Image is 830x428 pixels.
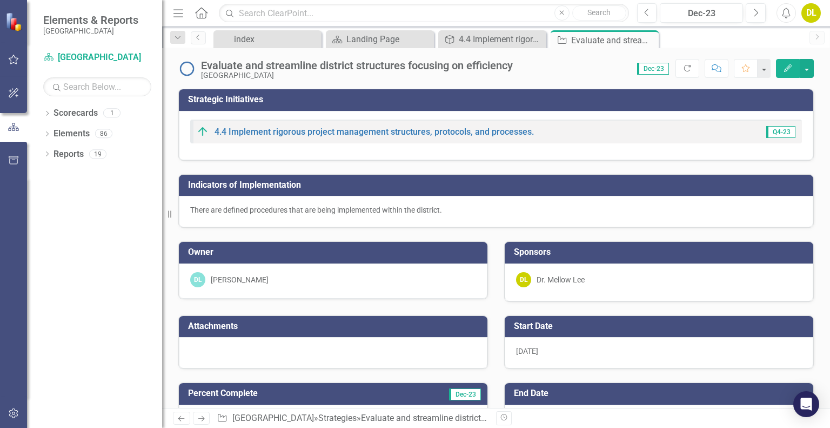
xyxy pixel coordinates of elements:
[53,107,98,120] a: Scorecards
[441,32,544,46] a: 4.4 Implement rigorous project management structures, protocols, and processes.
[516,272,531,287] div: DL
[178,60,196,77] img: No Information
[516,347,538,355] span: [DATE]
[188,321,482,331] h3: Attachments
[766,126,795,138] span: Q4-23
[188,389,387,398] h3: Percent Complete
[188,180,808,190] h3: Indicators of Implementation
[43,77,151,96] input: Search Below...
[346,32,431,46] div: Landing Page
[53,128,90,140] a: Elements
[89,149,106,159] div: 19
[43,51,151,64] a: [GEOGRAPHIC_DATA]
[459,32,544,46] div: 4.4 Implement rigorous project management structures, protocols, and processes.
[793,391,819,417] div: Open Intercom Messenger
[5,12,24,31] img: ClearPoint Strategy
[660,3,743,23] button: Dec-23
[329,32,431,46] a: Landing Page
[587,8,611,17] span: Search
[196,125,209,138] img: On Target
[318,413,357,423] a: Strategies
[215,127,534,137] a: 4.4 Implement rigorous project management structures, protocols, and processes.
[217,412,488,425] div: » »
[53,148,84,161] a: Reports
[664,7,739,20] div: Dec-23
[216,32,319,46] a: index
[514,389,808,398] h3: End Date
[801,3,821,23] button: DL
[361,413,607,423] div: Evaluate and streamline district structures focusing on efficiency
[514,247,808,257] h3: Sponsors
[514,321,808,331] h3: Start Date
[190,272,205,287] div: DL
[537,274,585,285] div: Dr. Mellow Lee
[201,60,513,71] div: Evaluate and streamline district structures focusing on efficiency
[219,4,628,23] input: Search ClearPoint...
[234,32,319,46] div: index
[449,389,481,400] span: Dec-23
[201,71,513,80] div: [GEOGRAPHIC_DATA]
[43,14,138,27] span: Elements & Reports
[188,95,808,104] h3: Strategic Initiatives
[188,247,482,257] h3: Owner
[103,109,121,118] div: 1
[43,27,138,35] small: [GEOGRAPHIC_DATA]
[190,205,802,215] p: There are defined procedures that are being implemented within the district.
[571,34,656,47] div: Evaluate and streamline district structures focusing on efficiency
[637,63,669,75] span: Dec-23
[232,413,314,423] a: [GEOGRAPHIC_DATA]
[211,274,269,285] div: [PERSON_NAME]
[572,5,626,21] button: Search
[95,129,112,139] div: 86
